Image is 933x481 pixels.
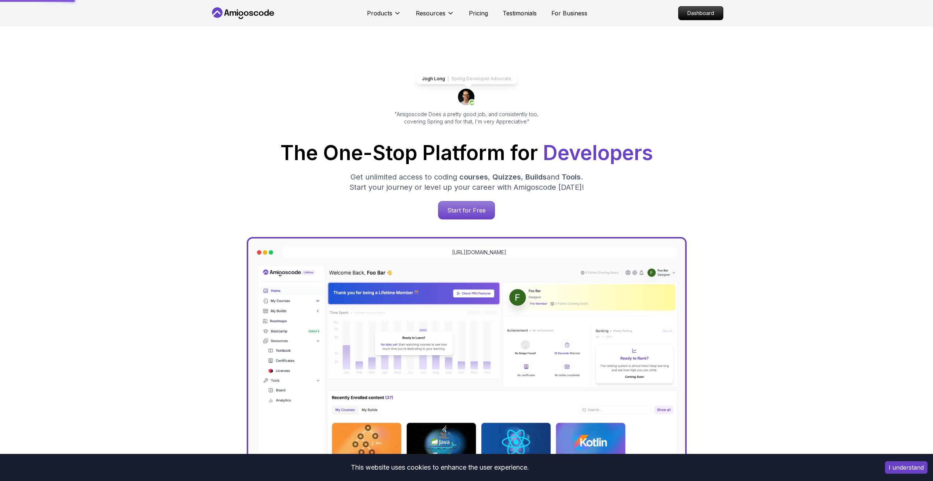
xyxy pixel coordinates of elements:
a: For Business [551,9,587,18]
p: Jogh Long [422,76,445,82]
div: This website uses cookies to enhance the user experience. [5,459,874,476]
p: Products [367,9,392,18]
h1: The One-Stop Platform for [216,143,717,163]
button: Accept cookies [885,461,928,474]
p: Resources [416,9,445,18]
p: Dashboard [679,7,723,20]
span: Builds [525,173,547,181]
a: Pricing [469,9,488,18]
span: Quizzes [492,173,521,181]
p: Spring Developer Advocate [451,76,511,82]
span: Tools [562,173,581,181]
a: Dashboard [678,6,723,20]
button: Resources [416,9,454,23]
img: josh long [458,89,475,106]
a: Testimonials [503,9,537,18]
p: Start for Free [438,201,495,219]
p: "Amigoscode Does a pretty good job, and consistently too, covering Spring and for that, I'm very ... [385,111,549,125]
span: Developers [543,141,653,165]
a: [URL][DOMAIN_NAME] [452,249,506,256]
span: courses [459,173,488,181]
p: Get unlimited access to coding , , and . Start your journey or level up your career with Amigosco... [344,172,590,192]
a: Start for Free [438,201,495,219]
button: Products [367,9,401,23]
